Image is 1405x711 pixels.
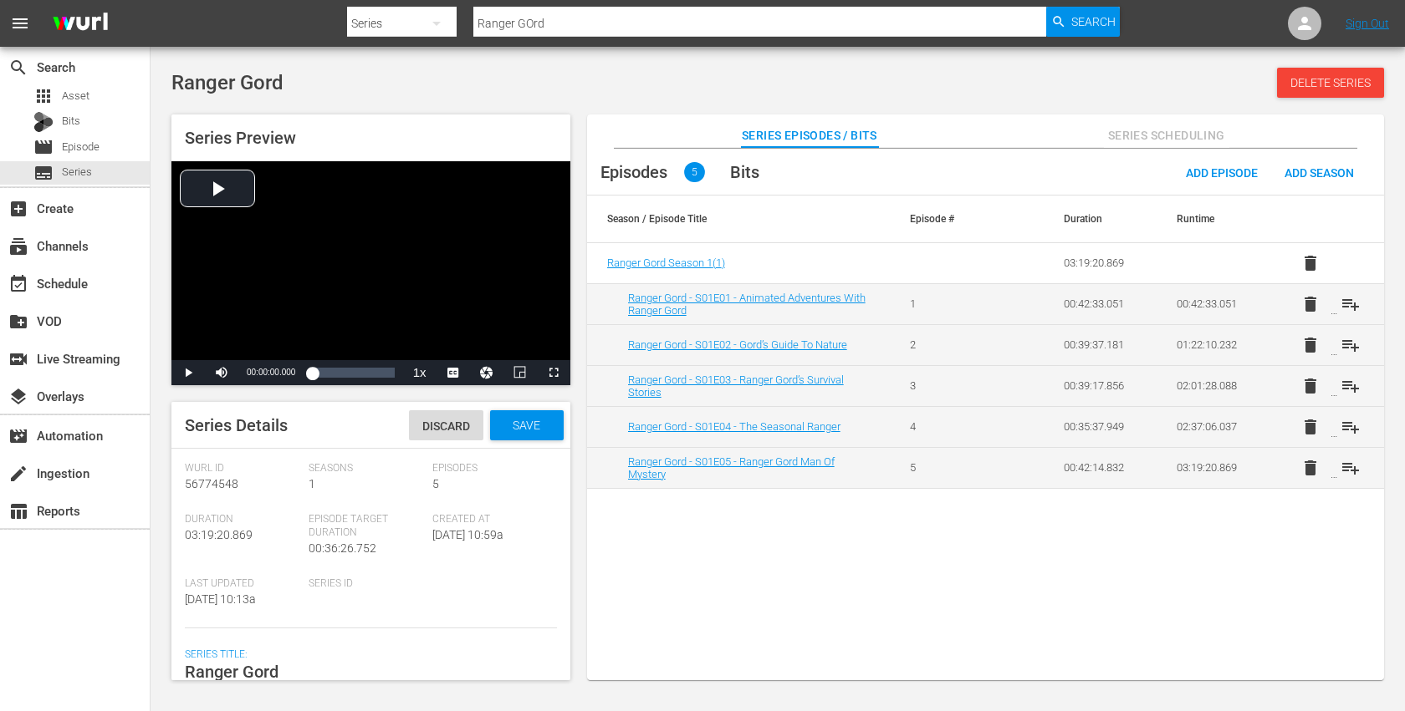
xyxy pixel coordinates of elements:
[1331,284,1371,324] button: playlist_add
[309,513,424,540] span: Episode Target Duration
[607,256,725,269] a: Ranger Gord Season 1(1)
[62,88,89,104] span: Asset
[185,662,549,682] textarea: Ranger Gord
[8,464,28,484] span: Ingestion
[730,162,759,182] span: Bits
[432,462,548,475] span: Episodes
[1044,196,1157,242] th: Duration
[890,365,1004,406] td: 3
[1271,157,1367,187] button: Add Season
[1157,324,1270,365] td: 01:22:10.232
[628,292,866,317] a: Ranger Gord - S01E01 - Animated Adventures With Ranger Gord
[1071,7,1116,37] span: Search
[62,113,80,130] span: Bits
[62,164,92,180] span: Series
[499,419,554,432] span: Save
[1300,376,1321,396] span: delete
[628,338,847,351] a: Ranger Gord - S01E02 - Gord’s Guide To Nature
[247,368,295,377] span: 00:00:00.000
[890,196,1004,242] th: Episode #
[1331,407,1371,447] button: playlist_add
[432,477,439,490] span: 5
[8,426,28,446] span: Automation
[470,360,503,385] button: Jump To Time
[628,420,840,433] a: Ranger Gord - S01E04 - The Seasonal Ranger
[1341,458,1361,478] span: playlist_add
[1044,324,1157,365] td: 00:39:37.181
[628,455,835,480] a: Ranger Gord - S01E05 - Ranger Gord Man Of Mystery
[1341,417,1361,437] span: playlist_add
[1290,243,1331,283] button: delete
[684,162,705,182] span: 5
[1341,335,1361,355] span: playlist_add
[185,577,300,591] span: Last Updated
[1290,366,1331,406] button: delete
[33,163,54,183] span: Series
[890,406,1004,447] td: 4
[8,58,28,78] span: Search
[171,360,205,385] button: Play
[1290,284,1331,324] button: delete
[1104,125,1229,146] span: Series Scheduling
[8,274,28,294] span: Schedule
[8,199,28,219] span: Create
[490,410,564,440] button: Save
[185,528,253,541] span: 03:19:20.869
[171,161,570,385] div: Video Player
[185,415,288,435] span: Series Details
[587,196,890,242] th: Season / Episode Title
[1157,447,1270,488] td: 03:19:20.869
[8,349,28,369] span: Live Streaming
[8,387,28,407] span: Overlays
[309,577,424,591] span: Series ID
[537,360,570,385] button: Fullscreen
[1300,417,1321,437] span: delete
[1044,406,1157,447] td: 00:35:37.949
[1173,166,1271,180] span: Add Episode
[1346,17,1389,30] a: Sign Out
[185,592,256,606] span: [DATE] 10:13a
[185,477,238,490] span: 56774548
[1300,294,1321,314] span: delete
[205,360,238,385] button: Mute
[432,528,503,541] span: [DATE] 10:59a
[409,410,483,440] button: Discard
[432,513,548,526] span: Created At
[185,128,296,148] span: Series Preview
[185,462,300,475] span: Wurl Id
[62,139,100,155] span: Episode
[890,447,1004,488] td: 5
[8,312,28,332] span: VOD
[1277,76,1384,89] span: Delete Series
[1044,283,1157,324] td: 00:42:33.051
[742,125,877,146] span: Series Episodes / Bits
[33,137,54,157] span: Episode
[171,71,284,94] span: Ranger Gord
[309,477,315,490] span: 1
[1044,365,1157,406] td: 00:39:17.856
[503,360,537,385] button: Picture-in-Picture
[1331,325,1371,365] button: playlist_add
[185,648,549,662] span: Series Title:
[437,360,470,385] button: Captions
[1157,196,1270,242] th: Runtime
[1157,365,1270,406] td: 02:01:28.088
[890,324,1004,365] td: 2
[1341,294,1361,314] span: playlist_add
[1300,458,1321,478] span: delete
[40,4,120,43] img: ans4CAIJ8jUAAAAAAAAAAAAAAAAAAAAAAAAgQb4GAAAAAAAAAAAAAAAAAAAAAAAAJMjXAAAAAAAAAAAAAAAAAAAAAAAAgAT5G...
[1173,157,1271,187] button: Add Episode
[409,419,483,433] span: Discard
[607,256,725,269] span: Ranger Gord Season 1 ( 1 )
[890,283,1004,324] td: 1
[1300,253,1321,273] span: delete
[628,373,844,399] a: Ranger Gord - S01E03 - Ranger Gord’s Survival Stories
[1157,283,1270,324] td: 00:42:33.051
[1341,376,1361,396] span: playlist_add
[1331,448,1371,488] button: playlist_add
[8,236,28,256] span: Channels
[33,86,54,106] span: Asset
[1300,335,1321,355] span: delete
[1290,448,1331,488] button: delete
[312,368,394,378] div: Progress Bar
